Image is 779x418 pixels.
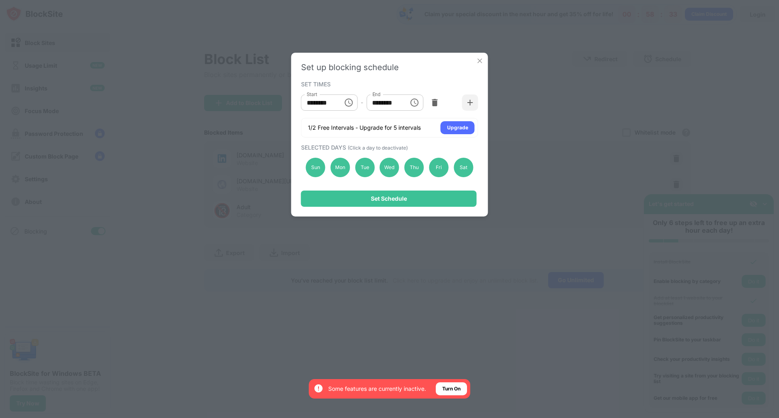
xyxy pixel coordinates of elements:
button: Choose time, selected time is 1:00 PM [406,94,422,111]
div: Thu [405,158,424,177]
label: End [372,91,381,98]
img: error-circle-white.svg [314,384,323,393]
div: Fri [429,158,449,177]
span: (Click a day to deactivate) [348,145,408,151]
div: SET TIMES [301,81,476,87]
div: - [361,98,363,107]
img: x-button.svg [476,57,484,65]
div: Set Schedule [371,195,407,202]
div: Sun [306,158,325,177]
div: Wed [380,158,399,177]
label: Start [307,91,317,98]
div: Turn On [442,385,461,393]
div: Sat [454,158,473,177]
button: Choose time, selected time is 10:00 AM [340,94,357,111]
div: Upgrade [447,124,468,132]
div: Tue [355,158,374,177]
div: Set up blocking schedule [301,62,478,72]
div: Mon [330,158,350,177]
div: SELECTED DAYS [301,144,476,151]
div: 1/2 Free Intervals - Upgrade for 5 intervals [308,124,421,132]
div: Some features are currently inactive. [328,385,426,393]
